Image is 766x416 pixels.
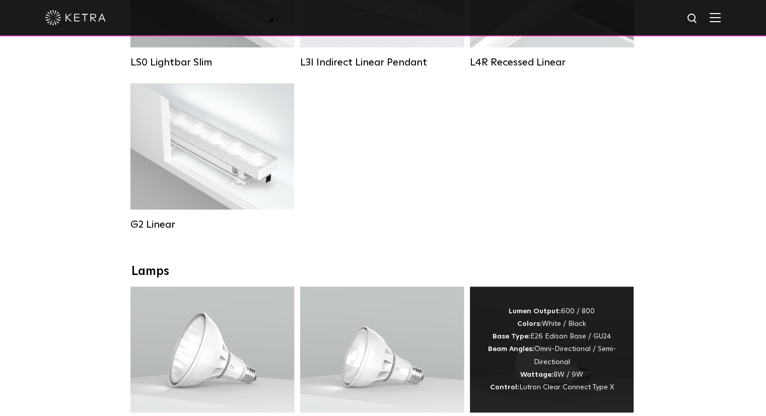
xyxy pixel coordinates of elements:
strong: Base Type: [493,333,530,340]
div: L4R Recessed Linear [470,56,634,68]
strong: Lumen Output: [509,308,561,315]
img: Hamburger%20Nav.svg [710,13,721,22]
div: LS0 Lightbar Slim [130,56,294,68]
strong: Control: [490,384,519,391]
img: ketra-logo-2019-white [45,10,106,25]
strong: Colors: [517,320,542,327]
strong: Wattage: [520,371,553,378]
div: Lamps [131,264,635,279]
span: Lutron Clear Connect Type X [519,384,614,391]
div: 600 / 800 White / Black E26 Edison Base / GU24 Omni-Directional / Semi-Directional 8W / 9W [485,305,618,394]
strong: Beam Angles: [488,345,534,353]
a: G2 Linear Lumen Output:400 / 700 / 1000Colors:WhiteBeam Angles:Flood / [GEOGRAPHIC_DATA] / Narrow... [130,84,294,231]
img: search icon [686,13,699,25]
div: L3I Indirect Linear Pendant [300,56,464,68]
div: G2 Linear [130,219,294,231]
